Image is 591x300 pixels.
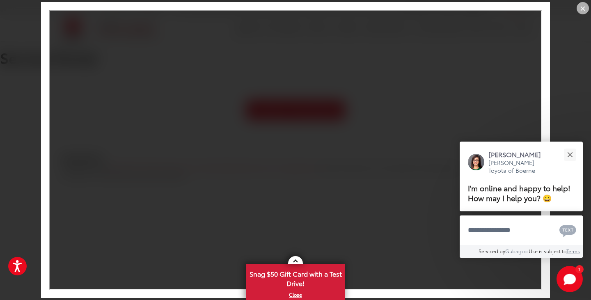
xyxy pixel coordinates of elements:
a: Terms [566,247,580,254]
span: Serviced by [479,247,505,254]
textarea: Type your message [460,215,583,245]
button: Close [561,146,579,163]
span: Snag $50 Gift Card with a Test Drive! [247,265,344,290]
svg: Start Chat [557,266,583,292]
div: Close[PERSON_NAME][PERSON_NAME] Toyota of BoerneI'm online and happy to help! How may I help you?... [460,142,583,258]
span: I'm online and happy to help! How may I help you? 😀 [468,182,570,203]
span: Use is subject to [529,247,566,254]
button: Chat with SMS [557,221,579,239]
svg: Text [559,224,576,237]
p: [PERSON_NAME] [488,150,549,159]
p: [PERSON_NAME] Toyota of Boerne [488,159,549,175]
a: Gubagoo. [505,247,529,254]
span: 1 [578,267,580,271]
button: Toggle Chat Window [557,266,583,292]
div: × [577,2,589,14]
